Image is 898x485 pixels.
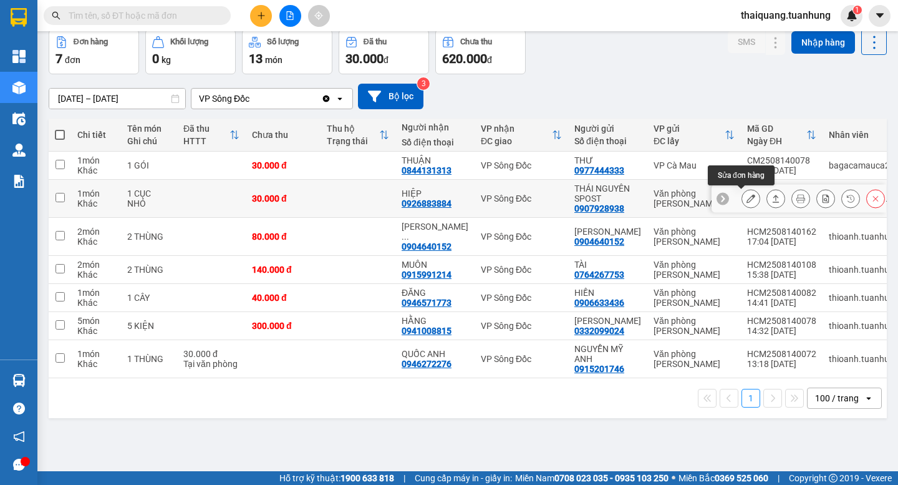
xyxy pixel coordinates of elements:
span: | [403,471,405,485]
div: MUÔN [402,260,468,270]
div: Sửa đơn hàng [708,165,775,185]
div: 1 món [77,189,115,198]
div: 40.000 đ [252,293,314,303]
div: THÁI NGUYÊN SPOST [574,184,641,203]
div: Khác [77,359,115,369]
div: Ngày ĐH [747,136,806,146]
button: Khối lượng0kg [145,29,236,74]
div: 1 món [77,288,115,298]
span: file-add [286,11,294,20]
div: Số điện thoại [402,137,468,147]
div: 2 THÙNG [127,232,171,242]
div: MINH VIỄN [574,316,641,326]
div: Chưa thu [460,37,492,46]
div: Thu hộ [327,124,379,134]
div: Văn phòng [PERSON_NAME] [654,227,735,247]
div: Trạng thái [327,136,379,146]
strong: 1900 633 818 [340,473,394,483]
div: HIỆP [402,189,468,198]
div: 14:32 [DATE] [747,326,816,336]
svg: Clear value [321,94,331,104]
div: HCM2508140082 [747,288,816,298]
div: VP gửi [654,124,725,134]
div: 0907928938 [574,203,624,213]
button: Nhập hàng [791,31,855,54]
div: HIỀN [574,288,641,298]
div: HTTT [183,136,229,146]
li: 85 [PERSON_NAME] [6,27,238,43]
span: Miền Nam [515,471,669,485]
span: | [778,471,780,485]
div: 0941008815 [402,326,451,336]
div: VP Sông Đốc [481,354,562,364]
div: 0946272276 [402,359,451,369]
div: 30.000 đ [252,160,314,170]
span: plus [257,11,266,20]
div: 5 món [77,316,115,326]
span: notification [13,431,25,443]
div: HCM2508140078 [747,316,816,326]
div: QUỐC ANH [402,349,468,359]
div: 13:18 [DATE] [747,359,816,369]
div: 5 KIỆN [127,321,171,331]
div: VP nhận [481,124,552,134]
span: 30.000 [345,51,384,66]
div: Đã thu [364,37,387,46]
div: 0332099024 [574,326,624,336]
div: 0926883884 [402,198,451,208]
th: Toggle SortBy [647,119,741,152]
span: kg [162,55,171,65]
span: 620.000 [442,51,487,66]
div: CM2508140078 [747,155,816,165]
span: ... [402,232,409,242]
div: Văn phòng [PERSON_NAME] [654,349,735,369]
div: HCM2508140072 [747,349,816,359]
input: Select a date range. [49,89,185,109]
span: 7 [56,51,62,66]
span: đ [487,55,492,65]
div: NGUYỄN MỸ ANH [574,344,641,364]
th: Toggle SortBy [321,119,395,152]
div: Chưa thu [252,130,314,140]
svg: open [864,393,874,403]
sup: 1 [853,6,862,14]
div: Khác [77,198,115,208]
div: 0764267753 [574,270,624,280]
div: 0844131313 [402,165,451,175]
div: 300.000 đ [252,321,314,331]
sup: 3 [417,77,430,90]
div: 0946571773 [402,298,451,308]
div: Khác [77,298,115,308]
span: đ [384,55,389,65]
span: món [265,55,282,65]
div: 80.000 đ [252,232,314,242]
img: icon-new-feature [846,10,857,21]
div: 0904640152 [574,237,624,247]
div: Đơn hàng [74,37,108,46]
div: Văn phòng [PERSON_NAME] [654,260,735,280]
div: ĐỖ VĨNH PHÁT [402,222,468,242]
div: VP Sông Đốc [199,92,249,105]
span: aim [314,11,323,20]
span: caret-down [874,10,886,21]
div: THUẬN [402,155,468,165]
div: 30.000 đ [183,349,239,359]
div: Người gửi [574,124,641,134]
b: GỬI : VP Sông Đốc [6,78,150,99]
span: copyright [829,474,838,483]
div: 1 CÂY [127,293,171,303]
div: VP Sông Đốc [481,194,562,203]
div: HẰNG [402,316,468,326]
span: Hỗ trợ kỹ thuật: [279,471,394,485]
button: Chưa thu620.000đ [435,29,526,74]
div: ĐC giao [481,136,552,146]
div: 100 / trang [815,392,859,404]
div: VP Sông Đốc [481,232,562,242]
span: 0 [152,51,159,66]
strong: 0369 525 060 [715,473,768,483]
div: 1 THÙNG [127,354,171,364]
div: VP Cà Mau [654,160,735,170]
div: 30.000 đ [252,194,314,203]
span: ⚪️ [672,476,675,481]
button: Bộ lọc [358,84,423,109]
